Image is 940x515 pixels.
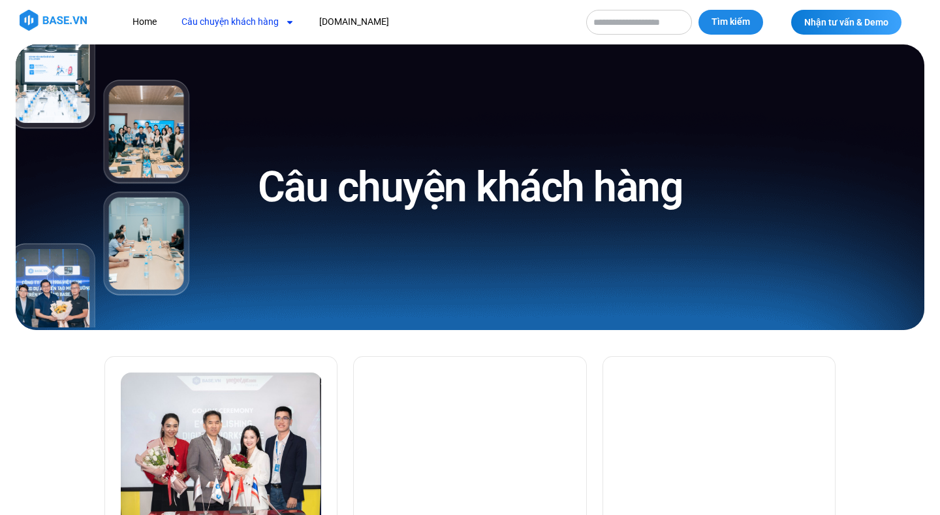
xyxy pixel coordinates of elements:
[258,160,683,214] h1: Câu chuyện khách hàng
[309,10,399,34] a: [DOMAIN_NAME]
[172,10,304,34] a: Câu chuyện khách hàng
[123,10,166,34] a: Home
[791,10,901,35] a: Nhận tư vấn & Demo
[698,10,763,35] button: Tìm kiếm
[712,16,750,29] span: Tìm kiếm
[123,10,573,34] nav: Menu
[804,18,888,27] span: Nhận tư vấn & Demo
